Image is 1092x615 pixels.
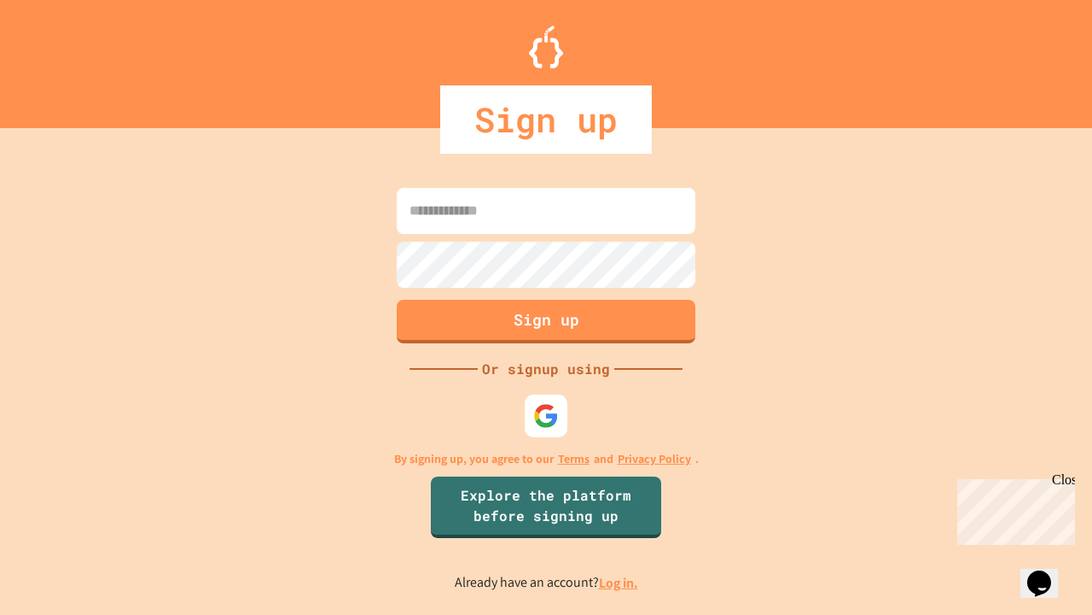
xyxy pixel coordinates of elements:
[478,359,614,379] div: Or signup using
[618,450,691,468] a: Privacy Policy
[394,450,699,468] p: By signing up, you agree to our and .
[529,26,563,68] img: Logo.svg
[533,403,559,429] img: google-icon.svg
[7,7,118,108] div: Chat with us now!Close
[558,450,590,468] a: Terms
[431,477,661,538] a: Explore the platform before signing up
[397,300,695,343] button: Sign up
[1020,547,1075,598] iframe: chat widget
[950,472,1075,545] iframe: chat widget
[455,572,638,594] p: Already have an account?
[440,85,652,154] div: Sign up
[599,574,638,592] a: Log in.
